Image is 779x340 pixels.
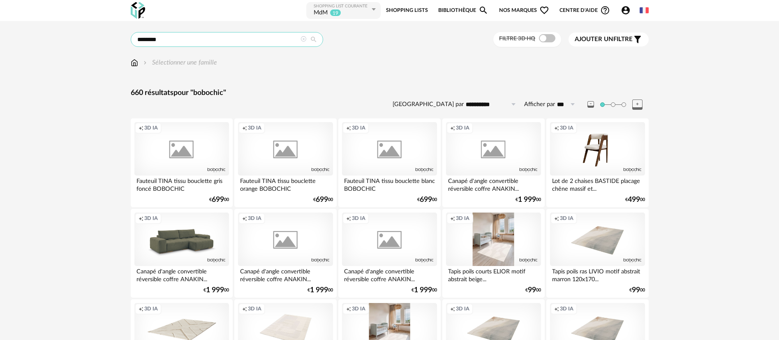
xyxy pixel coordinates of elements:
[456,125,469,131] span: 3D IA
[238,176,333,192] div: Fauteuil TINA tissu bouclette orange BOBOCHIC
[446,176,541,192] div: Canapé d'angle convertible réversible coffre ANAKIN...
[238,266,333,282] div: Canapé d'angle convertible réversible coffre ANAKIN...
[628,197,640,203] span: 499
[142,58,148,67] img: svg+xml;base64,PHN2ZyB3aWR0aD0iMTYiIGhlaWdodD0iMTYiIHZpZXdCb3g9IjAgMCAxNiAxNiIgZmlsbD0ibm9uZSIgeG...
[313,197,333,203] div: € 00
[144,215,158,222] span: 3D IA
[442,209,544,298] a: Creation icon 3D IA Tapis poils courts ELIOR motif abstrait beige... €9900
[569,32,649,46] button: Ajouter unfiltre Filter icon
[338,118,440,207] a: Creation icon 3D IA Fauteuil TINA tissu bouclette blanc BOBOCHIC €69900
[575,36,613,42] span: Ajouter un
[316,197,328,203] span: 699
[450,305,455,312] span: Creation icon
[560,215,573,222] span: 3D IA
[456,215,469,222] span: 3D IA
[310,287,328,293] span: 1 999
[632,287,640,293] span: 99
[515,197,541,203] div: € 00
[131,88,649,98] div: 660 résultats
[206,287,224,293] span: 1 999
[212,197,224,203] span: 699
[248,305,261,312] span: 3D IA
[346,215,351,222] span: Creation icon
[352,305,365,312] span: 3D IA
[420,197,432,203] span: 699
[314,9,328,17] div: MdM
[528,287,536,293] span: 99
[438,1,488,20] a: BibliothèqueMagnify icon
[546,118,648,207] a: Creation icon 3D IA Lot de 2 chaises BASTIDE placage chêne massif et... €49900
[131,58,138,67] img: svg+xml;base64,PHN2ZyB3aWR0aD0iMTYiIGhlaWdodD0iMTciIHZpZXdCb3g9IjAgMCAxNiAxNyIgZmlsbD0ibm9uZSIgeG...
[352,215,365,222] span: 3D IA
[386,1,428,20] a: Shopping Lists
[139,215,143,222] span: Creation icon
[307,287,333,293] div: € 00
[173,89,226,97] span: pour "bobochic"
[550,176,645,192] div: Lot de 2 chaises BASTIDE placage chêne massif et...
[456,305,469,312] span: 3D IA
[144,125,158,131] span: 3D IA
[550,266,645,282] div: Tapis poils ras LIVIO motif abstrait marron 120x170...
[640,6,649,15] img: fr
[338,209,440,298] a: Creation icon 3D IA Canapé d'angle convertible réversible coffre ANAKIN... €1 99900
[242,305,247,312] span: Creation icon
[134,266,229,282] div: Canapé d'angle convertible réversible coffre ANAKIN...
[446,266,541,282] div: Tapis poils courts ELIOR motif abstrait beige...
[342,176,437,192] div: Fauteuil TINA tissu bouclette blanc BOBOCHIC
[621,5,631,15] span: Account Circle icon
[131,2,145,19] img: OXP
[554,305,559,312] span: Creation icon
[629,287,645,293] div: € 00
[142,58,217,67] div: Sélectionner une famille
[633,35,643,44] span: Filter icon
[393,101,464,109] label: [GEOGRAPHIC_DATA] par
[139,125,143,131] span: Creation icon
[248,125,261,131] span: 3D IA
[131,118,233,207] a: Creation icon 3D IA Fauteuil TINA tissu bouclette gris foncé BOBOCHIC €69900
[478,5,488,15] span: Magnify icon
[554,125,559,131] span: Creation icon
[209,197,229,203] div: € 00
[554,215,559,222] span: Creation icon
[352,125,365,131] span: 3D IA
[314,4,370,9] div: Shopping List courante
[342,266,437,282] div: Canapé d'angle convertible réversible coffre ANAKIN...
[621,5,634,15] span: Account Circle icon
[144,305,158,312] span: 3D IA
[242,125,247,131] span: Creation icon
[134,176,229,192] div: Fauteuil TINA tissu bouclette gris foncé BOBOCHIC
[560,125,573,131] span: 3D IA
[411,287,437,293] div: € 00
[450,215,455,222] span: Creation icon
[546,209,648,298] a: Creation icon 3D IA Tapis poils ras LIVIO motif abstrait marron 120x170... €9900
[131,209,233,298] a: Creation icon 3D IA Canapé d'angle convertible réversible coffre ANAKIN... €1 99900
[560,305,573,312] span: 3D IA
[524,101,555,109] label: Afficher par
[203,287,229,293] div: € 00
[625,197,645,203] div: € 00
[442,118,544,207] a: Creation icon 3D IA Canapé d'angle convertible réversible coffre ANAKIN... €1 99900
[499,36,535,42] span: Filtre 3D HQ
[242,215,247,222] span: Creation icon
[330,9,341,16] sup: 19
[346,305,351,312] span: Creation icon
[414,287,432,293] span: 1 999
[450,125,455,131] span: Creation icon
[417,197,437,203] div: € 00
[600,5,610,15] span: Help Circle Outline icon
[539,5,549,15] span: Heart Outline icon
[248,215,261,222] span: 3D IA
[575,35,633,44] span: filtre
[234,209,336,298] a: Creation icon 3D IA Canapé d'angle convertible réversible coffre ANAKIN... €1 99900
[525,287,541,293] div: € 00
[346,125,351,131] span: Creation icon
[499,1,549,20] span: Nos marques
[518,197,536,203] span: 1 999
[559,5,610,15] span: Centre d'aideHelp Circle Outline icon
[139,305,143,312] span: Creation icon
[234,118,336,207] a: Creation icon 3D IA Fauteuil TINA tissu bouclette orange BOBOCHIC €69900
